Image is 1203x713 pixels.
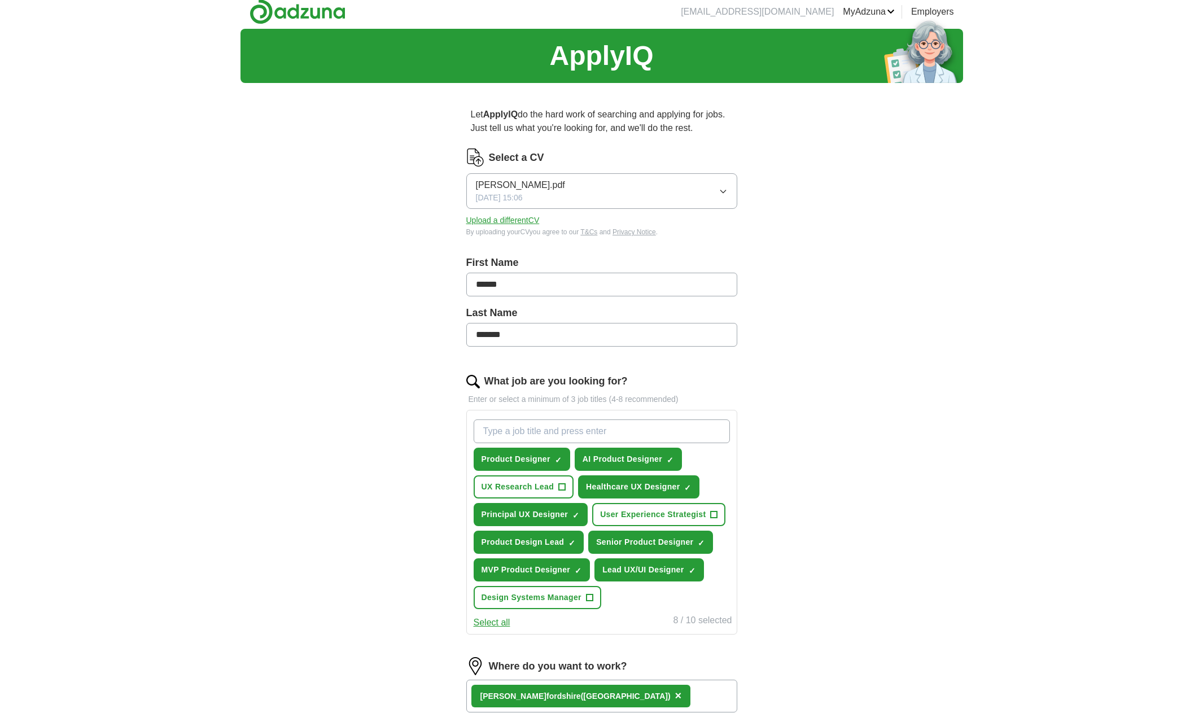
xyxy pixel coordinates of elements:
a: MyAdzuna [843,5,895,19]
div: By uploading your CV you agree to our and . [466,227,737,237]
a: Employers [911,5,954,19]
label: What job are you looking for? [484,374,628,389]
label: Last Name [466,305,737,321]
button: Design Systems Manager [474,586,601,609]
button: MVP Product Designer✓ [474,558,590,581]
button: AI Product Designer✓ [575,448,682,471]
button: Product Designer✓ [474,448,570,471]
span: Lead UX/UI Designer [602,564,684,576]
span: ✓ [572,511,579,520]
span: MVP Product Designer [482,564,571,576]
img: CV Icon [466,148,484,167]
span: Senior Product Designer [596,536,693,548]
span: ✓ [568,539,575,548]
img: location.png [466,657,484,675]
span: ([GEOGRAPHIC_DATA]) [581,692,671,701]
span: ✓ [698,539,705,548]
span: Principal UX Designer [482,509,568,520]
span: Healthcare UX Designer [586,481,680,493]
img: search.png [466,375,480,388]
button: [PERSON_NAME].pdf[DATE] 15:06 [466,173,737,209]
span: [DATE] 15:06 [476,192,523,204]
button: User Experience Strategist [592,503,725,526]
span: [PERSON_NAME].pdf [476,178,565,192]
strong: ApplyIQ [483,110,518,119]
span: Design Systems Manager [482,592,581,603]
button: Upload a differentCV [466,215,540,226]
span: ✓ [575,566,581,575]
p: Let do the hard work of searching and applying for jobs. Just tell us what you're looking for, an... [466,103,737,139]
h1: ApplyIQ [549,36,653,76]
li: [EMAIL_ADDRESS][DOMAIN_NAME] [681,5,834,19]
label: First Name [466,255,737,270]
span: ✓ [689,566,695,575]
strong: [PERSON_NAME] [480,692,546,701]
span: ✓ [555,456,562,465]
button: Select all [474,616,510,629]
a: Privacy Notice [613,228,656,236]
span: Product Designer [482,453,550,465]
span: AI Product Designer [583,453,662,465]
label: Where do you want to work? [489,659,627,674]
label: Select a CV [489,150,544,165]
button: × [675,688,682,705]
button: Lead UX/UI Designer✓ [594,558,703,581]
button: UX Research Lead [474,475,574,498]
input: Type a job title and press enter [474,419,730,443]
span: UX Research Lead [482,481,554,493]
button: Senior Product Designer✓ [588,531,713,554]
div: 8 / 10 selected [673,614,732,629]
button: Product Design Lead✓ [474,531,584,554]
p: Enter or select a minimum of 3 job titles (4-8 recommended) [466,393,737,405]
button: Principal UX Designer✓ [474,503,588,526]
span: User Experience Strategist [600,509,706,520]
span: ✓ [667,456,673,465]
button: Healthcare UX Designer✓ [578,475,699,498]
span: ✓ [684,483,691,492]
div: fordshire [480,690,671,702]
span: Product Design Lead [482,536,565,548]
a: T&Cs [580,228,597,236]
span: × [675,689,682,702]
